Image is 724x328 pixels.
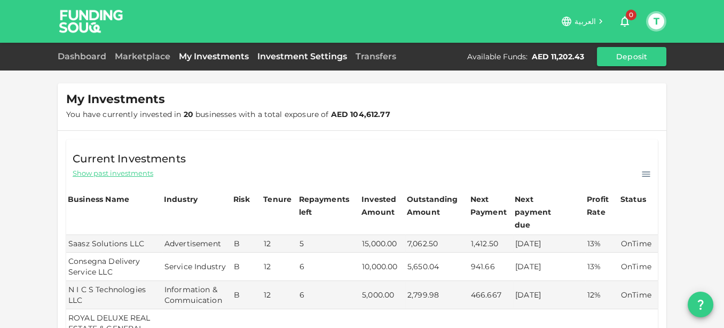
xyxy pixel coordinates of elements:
[585,281,619,309] td: 12%
[620,193,647,206] div: Status
[262,235,297,253] td: 12
[515,193,568,231] div: Next payment due
[614,11,635,32] button: 0
[469,235,513,253] td: 1,412.50
[262,281,297,309] td: 12
[232,281,262,309] td: B
[688,292,713,317] button: question
[73,150,186,167] span: Current Investments
[469,253,513,281] td: 941.66
[298,193,352,218] div: Repayments left
[68,193,129,206] div: Business Name
[467,51,528,62] div: Available Funds :
[513,235,585,253] td: [DATE]
[470,193,511,218] div: Next Payment
[162,235,232,253] td: Advertisement
[297,235,360,253] td: 5
[66,253,162,281] td: Consegna Delivery Service LLC
[405,235,469,253] td: 7,062.50
[233,193,255,206] div: Risk
[619,281,658,309] td: OnTime
[253,51,351,61] a: Investment Settings
[360,253,405,281] td: 10,000.00
[626,10,636,20] span: 0
[175,51,253,61] a: My Investments
[513,253,585,281] td: [DATE]
[648,13,664,29] button: T
[111,51,175,61] a: Marketplace
[162,281,232,309] td: Information & Commuication
[232,253,262,281] td: B
[585,253,619,281] td: 13%
[331,110,390,119] strong: AED 104,612.77
[619,235,658,253] td: OnTime
[263,193,292,206] div: Tenure
[619,253,658,281] td: OnTime
[351,51,400,61] a: Transfers
[184,110,193,119] strong: 20
[587,193,617,218] div: Profit Rate
[232,235,262,253] td: B
[297,253,360,281] td: 6
[262,253,297,281] td: 12
[405,281,469,309] td: 2,799.98
[360,235,405,253] td: 15,000.00
[532,51,584,62] div: AED 11,202.43
[469,281,513,309] td: 466.667
[297,281,360,309] td: 6
[361,193,404,218] div: Invested Amount
[162,253,232,281] td: Service Industry
[66,110,390,119] span: You have currently invested in businesses with a total exposure of
[66,92,165,107] span: My Investments
[164,193,198,206] div: Industry
[585,235,619,253] td: 13%
[360,281,405,309] td: 5,000.00
[405,253,469,281] td: 5,650.04
[513,281,585,309] td: [DATE]
[407,193,460,218] div: Outstanding Amount
[58,51,111,61] a: Dashboard
[575,17,596,26] span: العربية
[66,281,162,309] td: N I C S Technologies LLC
[597,47,666,66] button: Deposit
[66,235,162,253] td: Saasz Solutions LLC
[73,168,153,178] span: Show past investments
